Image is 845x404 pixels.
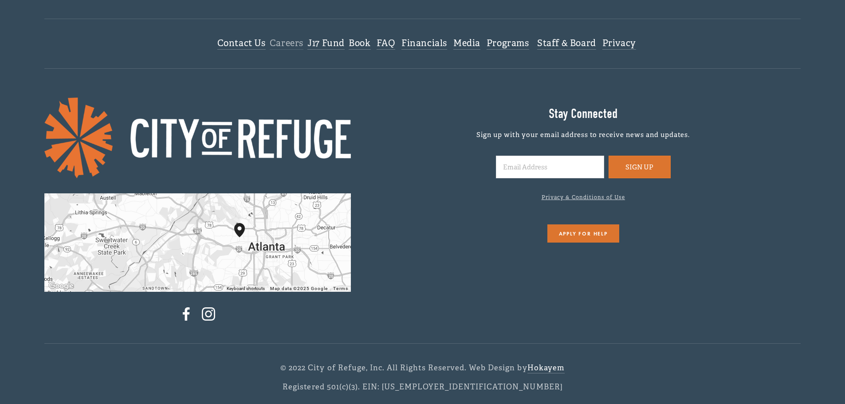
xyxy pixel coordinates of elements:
button: Sign Up [609,156,671,178]
input: Email Address [496,156,604,178]
a: Careers [270,38,303,50]
a: FAQ [377,38,395,50]
a: Programs [487,38,529,50]
a: Terms [333,286,348,291]
a: Contact Us [217,38,266,50]
span: Sign Up [625,163,653,171]
a: Instagram [201,307,216,321]
a: Financials [401,38,447,50]
button: Keyboard shortcuts [227,286,265,292]
div: City of Refuge 1300 Joseph E. Boone Boulevard Northwest Atlanta, GA, 30314, United States [231,220,259,255]
span: Map data ©2025 Google [270,286,328,291]
p: Registered 501(c)(3). EIN: [US_EMPLOYER_IDENTIFICATION_NUMBER] [44,381,801,393]
img: Google [47,280,76,292]
a: Privacy [602,38,636,50]
a: Open this area in Google Maps (opens a new window) [47,280,76,292]
a: J17 Fund [307,38,345,50]
p: © 2022 City of Refuge, Inc. All Rights Reserved. Web Design by [44,362,801,374]
a: Staff & Board [537,38,596,50]
a: Apply For Help [547,224,619,243]
p: Sign up with your email address to receive news and updates. [402,129,764,140]
h2: Stay Connected [402,106,764,122]
a: Facebook [179,307,193,321]
a: Privacy & Conditions of Use [542,194,625,201]
a: Media [453,38,480,50]
a: Hokayem [527,363,565,373]
img: COR LOGO.png [44,98,351,178]
a: Book [349,38,370,50]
